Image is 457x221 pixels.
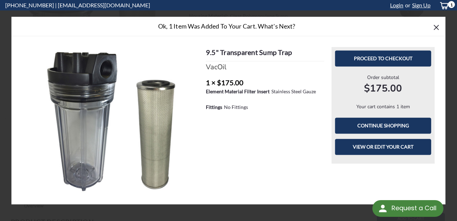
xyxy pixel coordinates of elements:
img: 9.5" Transparent Sump Trap [30,47,198,194]
span: × [433,19,440,34]
a: Close [431,22,442,33]
dt: Fittings [206,103,222,111]
div: Request a Call [392,200,436,216]
div: 1 × $175.00 [206,77,324,88]
dd: No Fittings [224,103,248,111]
p: Your cart contains 1 item [335,103,431,110]
div: VacOil [206,62,324,72]
a: Proceed to checkout [335,50,431,66]
div: Order subtotal [335,74,431,96]
dt: Element Material Filter Insert [206,88,270,95]
strong: $175.00 [335,81,431,96]
div: Request a Call [372,200,443,217]
a: View or edit your cart [335,139,431,155]
img: round button [377,203,388,214]
h2: Ok, 1 item was added to your cart. What's next? [22,22,431,31]
span: 1 [448,1,455,8]
dd: Stainless Steel Gauze [271,88,316,95]
span: or [403,2,410,8]
a: cart-preview-dropdown [434,0,452,10]
h4: 9.5" Transparent Sump Trap [206,47,324,61]
a: Continue Shopping [335,118,431,134]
